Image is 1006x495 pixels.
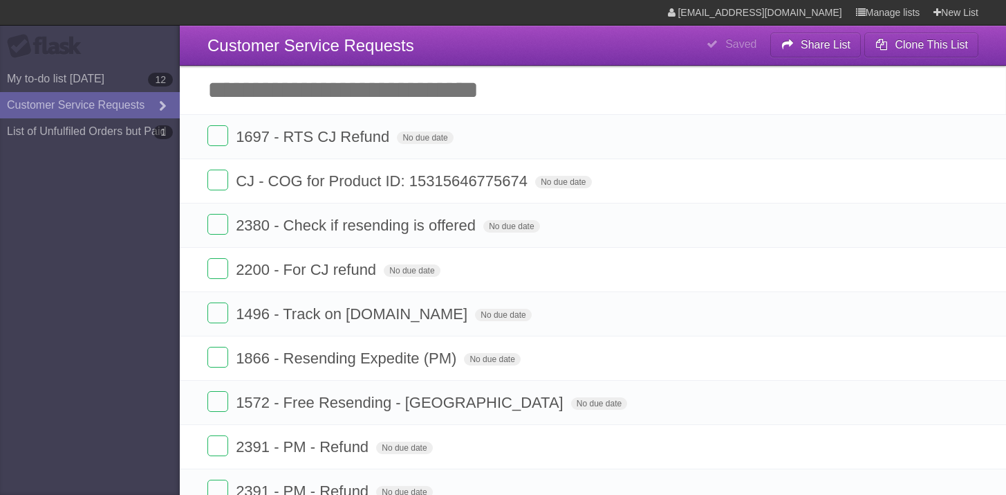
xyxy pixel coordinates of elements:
[864,33,978,57] button: Clone This List
[236,438,372,456] span: 2391 - PM - Refund
[236,305,471,323] span: 1496 - Track on [DOMAIN_NAME]
[397,132,453,144] span: No due date
[475,309,531,321] span: No due date
[483,220,539,233] span: No due date
[384,264,440,277] span: No due date
[153,125,173,139] b: 1
[236,350,460,367] span: 1866 - Resending Expedite (PM)
[207,435,228,456] label: Done
[236,172,531,190] span: CJ - COG for Product ID: 15315646775674
[7,34,90,59] div: Flask
[207,170,228,190] label: Done
[148,73,173,87] b: 12
[801,39,850,51] b: Share List
[535,176,591,188] span: No due date
[770,33,861,57] button: Share List
[207,347,228,368] label: Done
[376,442,432,454] span: No due date
[571,397,627,410] span: No due date
[236,128,393,145] span: 1697 - RTS CJ Refund
[207,214,228,235] label: Done
[207,36,414,55] span: Customer Service Requests
[725,38,756,50] b: Saved
[207,258,228,279] label: Done
[236,394,567,411] span: 1572 - Free Resending - [GEOGRAPHIC_DATA]
[236,217,479,234] span: 2380 - Check if resending is offered
[207,125,228,146] label: Done
[207,303,228,323] label: Done
[236,261,380,278] span: 2200 - For CJ refund
[895,39,968,51] b: Clone This List
[207,391,228,412] label: Done
[464,353,520,366] span: No due date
